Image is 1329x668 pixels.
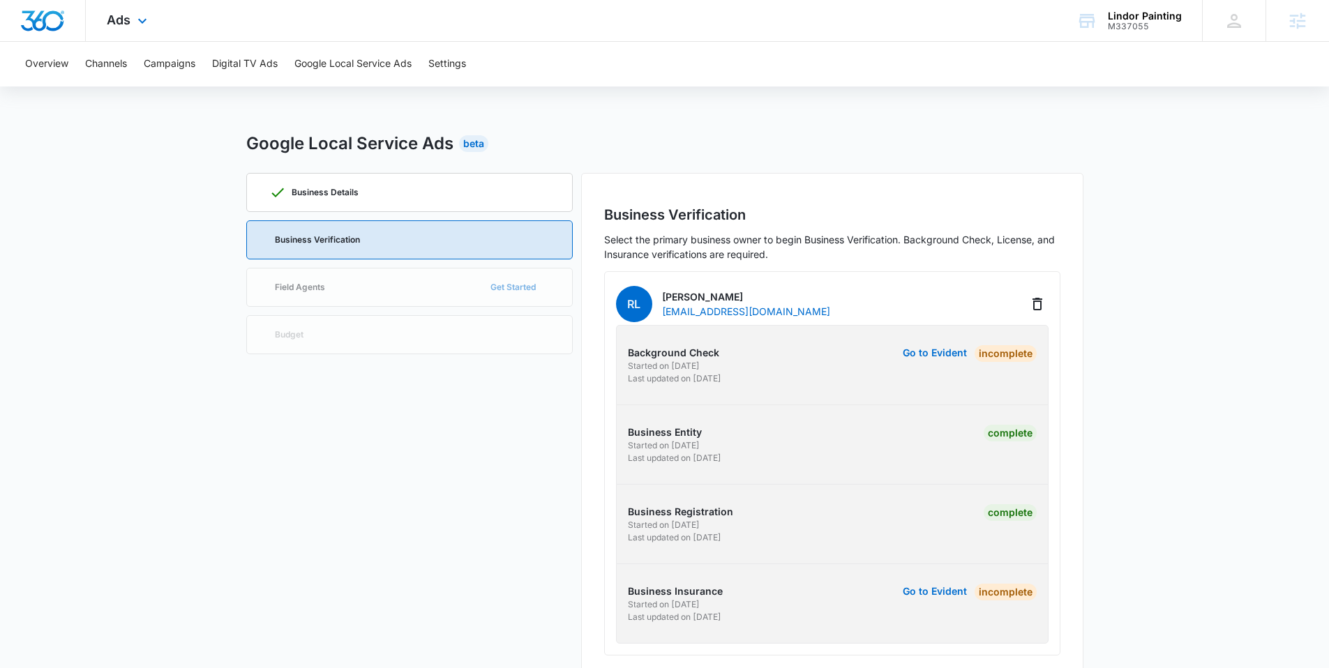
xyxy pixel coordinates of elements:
[984,425,1037,441] div: Complete
[428,42,466,86] button: Settings
[628,452,828,464] p: Last updated on [DATE]
[628,598,828,611] p: Started on [DATE]
[975,584,1037,600] div: Incomplete
[984,504,1037,521] div: Complete
[139,81,150,92] img: tab_keywords_by_traffic_grey.svg
[903,348,967,358] button: Go to Evident
[1108,22,1182,31] div: account id
[275,236,360,244] p: Business Verification
[1026,293,1049,315] button: Delete
[628,360,828,372] p: Started on [DATE]
[1108,10,1182,22] div: account name
[604,204,1060,225] h2: Business Verification
[38,81,49,92] img: tab_domain_overview_orange.svg
[246,173,573,212] a: Business Details
[53,82,125,91] div: Domain Overview
[628,504,828,519] p: Business Registration
[662,304,830,319] p: [EMAIL_ADDRESS][DOMAIN_NAME]
[662,289,830,304] p: [PERSON_NAME]
[292,188,359,197] p: Business Details
[628,372,828,385] p: Last updated on [DATE]
[39,22,68,33] div: v 4.0.25
[616,286,652,322] span: RL
[628,439,828,452] p: Started on [DATE]
[628,425,828,439] p: Business Entity
[25,42,68,86] button: Overview
[22,22,33,33] img: logo_orange.svg
[294,42,412,86] button: Google Local Service Ads
[85,42,127,86] button: Channels
[144,42,195,86] button: Campaigns
[628,345,828,360] p: Background Check
[36,36,153,47] div: Domain: [DOMAIN_NAME]
[628,611,828,623] p: Last updated on [DATE]
[604,232,1060,261] p: Select the primary business owner to begin Business Verification. Background Check, License, and ...
[107,13,130,27] span: Ads
[628,531,828,544] p: Last updated on [DATE]
[459,135,488,152] div: Beta
[246,220,573,259] a: Business Verification
[975,345,1037,362] div: Incomplete
[212,42,278,86] button: Digital TV Ads
[903,586,967,596] button: Go to Evident
[154,82,235,91] div: Keywords by Traffic
[22,36,33,47] img: website_grey.svg
[628,584,828,598] p: Business Insurance
[246,131,453,156] h2: Google Local Service Ads
[628,519,828,531] p: Started on [DATE]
